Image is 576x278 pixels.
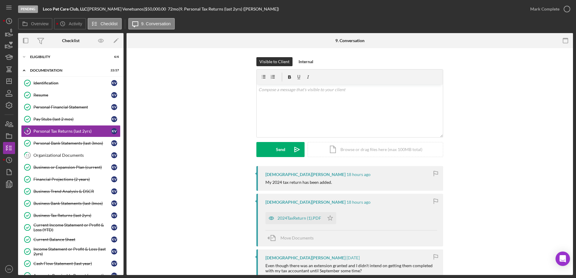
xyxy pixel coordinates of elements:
tspan: 11 [26,153,29,157]
div: K V [111,140,117,146]
button: Overview [18,18,52,29]
div: $50,000.00 [145,7,168,11]
div: Accounts Receivable Report (current) [33,273,111,278]
a: Financial Projections (2 years)KV [21,173,121,185]
div: 22 / 27 [108,69,119,72]
div: 2024TaxReturn (1).PDF [277,216,321,221]
div: K V [111,200,117,206]
div: K V [111,152,117,158]
div: K V [111,188,117,194]
a: Business Tax Returns (last 2yrs)KV [21,209,121,221]
a: Business Bank Statements (last 3mos)KV [21,197,121,209]
div: [DEMOGRAPHIC_DATA][PERSON_NAME] [265,200,346,205]
div: Personal Tax Returns (last 2yrs) [33,129,111,134]
div: 9. Conversation [335,38,365,43]
button: Mark Complete [524,3,573,15]
div: K V [111,80,117,86]
div: [DEMOGRAPHIC_DATA][PERSON_NAME] [265,255,346,260]
button: 2024TaxReturn (1).PDF [265,212,336,224]
button: Checklist [88,18,122,29]
a: IdentificationKV [21,77,121,89]
div: Checklist [62,38,80,43]
button: 9. Conversation [128,18,175,29]
div: Financial Projections (2 years) [33,177,111,182]
div: K V [111,92,117,98]
div: Send [276,142,285,157]
div: K V [111,176,117,182]
div: K V [111,236,117,242]
div: K V [111,128,117,134]
tspan: 9 [27,129,29,133]
label: Activity [69,21,82,26]
div: | [43,7,88,11]
div: Cash Flow Statement (last year) [33,261,111,266]
div: Personal Bank Statements (last 3mos) [33,141,111,146]
b: Loco Pet Care Club, LLC [43,6,87,11]
a: Income Statement or Profit & Loss (last 2yrs)KV [21,246,121,258]
time: 2025-08-09 13:17 [346,255,360,260]
button: Internal [296,57,316,66]
label: Overview [31,21,49,26]
div: Organizational Documents [33,153,111,158]
a: 11Organizational DocumentsKV [21,149,121,161]
label: 9. Conversation [141,21,171,26]
div: Current Income Statement or Profit & Loss (YTD) [33,223,111,232]
button: Visible to Client [256,57,293,66]
div: Income Statement or Profit & Loss (last 2yrs) [33,247,111,256]
a: Pay Stubs (last 2 mos)KV [21,113,121,125]
button: SN [3,263,15,275]
div: 6 / 6 [108,55,119,59]
span: Move Documents [280,235,314,240]
div: [DEMOGRAPHIC_DATA][PERSON_NAME] [265,172,346,177]
time: 2025-08-27 20:11 [346,200,371,205]
div: K V [111,224,117,230]
div: Business Trend Analysis & DSCR [33,189,111,194]
div: Internal [299,57,313,66]
div: Visible to Client [259,57,290,66]
div: | 9. Personal Tax Returns (last 2yrs) ([PERSON_NAME]) [179,7,279,11]
div: Business Tax Returns (last 2yrs) [33,213,111,218]
label: Checklist [101,21,118,26]
text: SN [7,267,11,271]
a: Personal Financial StatementKV [21,101,121,113]
a: Personal Bank Statements (last 3mos)KV [21,137,121,149]
div: K V [111,249,117,255]
button: Send [256,142,305,157]
a: Cash Flow Statement (last year)KV [21,258,121,270]
div: K V [111,164,117,170]
div: Business or Expansion Plan (current) [33,165,111,170]
div: [PERSON_NAME] Venetsanos | [88,7,145,11]
a: Current Income Statement or Profit & Loss (YTD)KV [21,221,121,233]
div: Identification [33,81,111,85]
div: 72 mo [168,7,179,11]
a: Business or Expansion Plan (current)KV [21,161,121,173]
div: Mark Complete [530,3,559,15]
div: Even though there was an extension granted and I didn't intend on getting them completed with my ... [265,263,437,273]
div: Documentation [30,69,104,72]
a: Current Balance SheetKV [21,233,121,246]
a: Business Trend Analysis & DSCRKV [21,185,121,197]
div: Pending [18,5,38,13]
div: My 2024 tax return has been added. [265,180,332,185]
div: Resume [33,93,111,97]
a: 9Personal Tax Returns (last 2yrs)KV [21,125,121,137]
div: Eligibility [30,55,104,59]
a: ResumeKV [21,89,121,101]
div: Business Bank Statements (last 3mos) [33,201,111,206]
div: Current Balance Sheet [33,237,111,242]
button: Move Documents [265,230,320,246]
div: Pay Stubs (last 2 mos) [33,117,111,122]
div: K V [111,212,117,218]
div: K V [111,261,117,267]
button: Activity [54,18,86,29]
div: Open Intercom Messenger [556,252,570,266]
div: K V [111,116,117,122]
div: K V [111,104,117,110]
time: 2025-08-27 20:11 [346,172,371,177]
div: Personal Financial Statement [33,105,111,110]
